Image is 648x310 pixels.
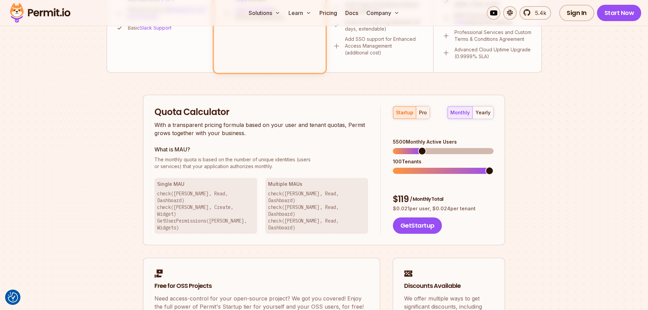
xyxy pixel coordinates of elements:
[393,205,494,212] p: $ 0.021 per user, $ 0.024 per tenant
[7,1,73,25] img: Permit logo
[140,25,171,31] a: Slack Support
[519,6,551,20] a: 5.4k
[419,109,427,116] div: pro
[476,109,491,116] div: yearly
[393,193,494,206] div: $ 119
[404,282,494,290] h2: Discounts Available
[559,5,594,21] a: Sign In
[393,217,442,234] button: GetStartup
[364,6,402,20] button: Company
[343,6,361,20] a: Docs
[8,292,18,303] img: Revisit consent button
[393,158,494,165] div: 100 Tenants
[157,190,254,231] p: check([PERSON_NAME], Read, Dashboard) check([PERSON_NAME], Create, Widget) GetUserPermissions([PE...
[531,9,546,17] span: 5.4k
[154,121,368,137] p: With a transparent pricing formula based on your user and tenant quotas, Permit grows together wi...
[410,196,443,202] span: / Monthly Total
[286,6,314,20] button: Learn
[268,181,365,187] h3: Multiple MAUs
[128,25,171,31] p: Basic
[393,138,494,145] div: 5500 Monthly Active Users
[345,36,425,56] p: Add SSO support for Enhanced Access Management (additional cost)
[454,46,533,60] p: Advanced Cloud Uptime Upgrade (0.9999% SLA)
[454,29,533,43] p: Professional Services and Custom Terms & Conditions Agreement
[154,106,368,118] h2: Quota Calculator
[154,282,369,290] h2: Free for OSS Projects
[154,156,368,170] p: or services) that your application authorizes monthly.
[154,156,368,163] span: The monthly quota is based on the number of unique identities (users
[317,6,340,20] a: Pricing
[8,292,18,303] button: Consent Preferences
[597,5,642,21] a: Start Now
[268,190,365,231] p: check([PERSON_NAME], Read, Dashboard) check([PERSON_NAME], Read, Dashboard) check([PERSON_NAME], ...
[154,145,368,153] h3: What is MAU?
[246,6,283,20] button: Solutions
[157,181,254,187] h3: Single MAU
